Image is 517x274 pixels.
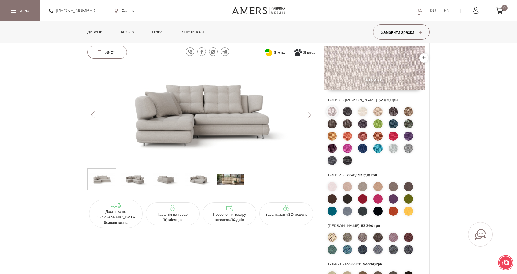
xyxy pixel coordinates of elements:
[404,233,413,242] img: Milos - 69
[328,96,422,104] span: Тканина - [PERSON_NAME]
[163,218,182,222] b: 18 місяців
[328,171,422,179] span: Тканина - Trinity
[87,46,127,59] a: 360°
[262,212,311,217] p: Завантажити 3D модель
[104,220,128,225] b: безкоштовна
[197,47,206,56] a: facebook
[343,245,352,254] img: Milos - 73
[303,49,315,56] span: 3 міс.
[217,170,244,189] img: s_
[328,260,422,268] span: Тканина - Monolith
[148,212,197,223] p: Гарантія на товар
[49,7,97,14] a: [PHONE_NUMBER]
[205,212,254,223] p: Повернення товару впродовж
[91,209,140,225] p: Доставка по [GEOGRAPHIC_DATA]
[358,173,377,177] span: 53 390 грн
[416,7,422,14] a: UA
[444,7,450,14] a: EN
[430,7,436,14] a: RU
[328,245,337,254] img: Milos - 72
[121,170,147,189] img: Кутовий диван Ніколь s-1
[87,111,98,118] button: Previous
[274,49,285,56] span: 3 міс.
[83,21,107,43] a: Дивани
[221,47,229,56] a: telegram
[373,233,383,242] img: Milos - 20
[361,223,380,228] span: 53 390 грн
[304,111,315,118] button: Next
[148,21,167,43] a: Пуфи
[116,21,138,43] a: Крісла
[209,47,218,56] a: whatsapp
[153,170,179,189] img: Кутовий диван Ніколь s-2
[89,170,115,189] img: Кутовий диван Ніколь s-0
[186,47,194,56] a: viber
[294,49,302,56] svg: Покупка частинами від Монобанку
[115,8,135,13] a: Салони
[343,233,352,242] img: Milos - 09
[363,262,383,266] span: 54 760 грн
[358,233,367,242] img: Milos - 16
[328,233,337,242] img: Milos - 02
[404,245,413,254] img: Milos - 98
[176,21,210,43] a: в наявності
[373,245,383,254] img: Milos - 84
[185,170,211,189] img: Кутовий диван Ніколь s-3
[389,245,398,254] img: Milos - 94
[501,5,508,11] span: 0
[358,245,367,254] img: Milos - 76
[381,30,422,35] span: Замовити зразки
[231,218,244,222] b: 14 днів
[105,50,115,55] span: 360°
[373,24,430,40] button: Замовити зразки
[87,64,315,165] img: Кутовий диван Ніколь -0
[324,46,425,90] img: Etna - 15
[324,78,425,82] span: Etna - 15
[265,49,272,56] svg: Оплата частинами від ПриватБанку
[328,222,422,230] span: [PERSON_NAME]
[379,98,398,102] span: 52 020 грн
[389,233,398,242] img: Milos - 61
